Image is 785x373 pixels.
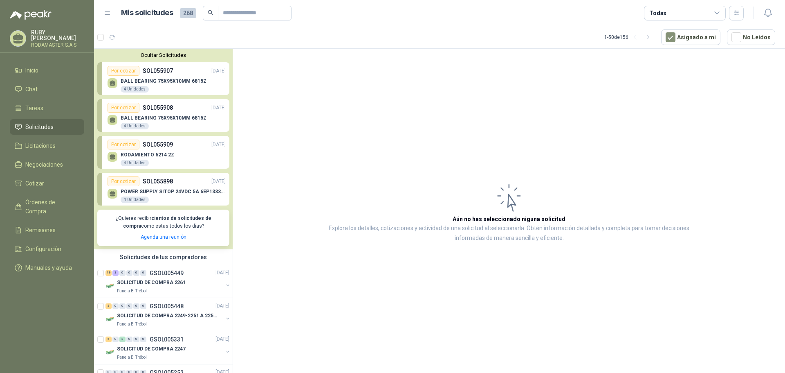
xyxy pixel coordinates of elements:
p: RODAMIENTO 6214 2Z [121,152,174,158]
div: 1 Unidades [121,197,149,203]
div: Solicitudes de tus compradores [94,249,233,265]
p: [DATE] [211,67,226,75]
p: SOL055908 [143,103,173,112]
a: Cotizar [10,176,84,191]
a: Por cotizarSOL055898[DATE] POWER SUPPLY SITOP 24VDC 5A 6EP13333BA101 Unidades [97,173,229,206]
p: POWER SUPPLY SITOP 24VDC 5A 6EP13333BA10 [121,189,226,194]
div: Todas [649,9,666,18]
span: Licitaciones [25,141,56,150]
p: Panela El Trébol [117,321,147,328]
a: Licitaciones [10,138,84,154]
span: Tareas [25,104,43,113]
div: 0 [133,270,139,276]
a: 3 0 0 0 0 0 GSOL005448[DATE] Company LogoSOLICITUD DE COMPRA 2249-2251 A 2256-2258 Y 2262Panela E... [105,301,231,328]
p: GSOL005448 [150,303,184,309]
div: 0 [126,270,132,276]
a: Remisiones [10,222,84,238]
div: 0 [126,337,132,342]
span: Solicitudes [25,122,54,131]
span: 268 [180,8,196,18]
p: [DATE] [215,302,229,310]
p: GSOL005449 [150,270,184,276]
p: [DATE] [211,141,226,149]
div: Ocultar SolicitudesPor cotizarSOL055907[DATE] BALL BEARING 75X95X10MM 6815Z4 UnidadesPor cotizarS... [94,49,233,249]
p: RODAMASTER S.A.S. [31,43,84,47]
p: BALL BEARING 75X95X10MM 6815Z [121,78,206,84]
p: SOLICITUD DE COMPRA 2247 [117,345,186,353]
span: Inicio [25,66,38,75]
div: 4 Unidades [121,160,149,166]
p: Panela El Trébol [117,288,147,294]
p: [DATE] [215,269,229,277]
a: Negociaciones [10,157,84,172]
a: Por cotizarSOL055909[DATE] RODAMIENTO 6214 2Z4 Unidades [97,136,229,169]
span: Manuales y ayuda [25,263,72,272]
div: 0 [140,337,146,342]
p: [DATE] [215,335,229,343]
p: SOL055909 [143,140,173,149]
div: 0 [133,337,139,342]
span: Chat [25,85,38,94]
span: Remisiones [25,226,56,235]
span: search [208,10,213,16]
span: Cotizar [25,179,44,188]
a: Por cotizarSOL055908[DATE] BALL BEARING 75X95X10MM 6815Z4 Unidades [97,99,229,132]
a: Chat [10,81,84,97]
p: SOL055907 [143,66,173,75]
a: Agenda una reunión [141,234,186,240]
div: 5 [105,337,112,342]
p: ¿Quieres recibir como estas todos los días? [102,215,224,230]
a: 19 3 0 0 0 0 GSOL005449[DATE] Company LogoSOLICITUD DE COMPRA 2261Panela El Trébol [105,268,231,294]
div: 4 Unidades [121,86,149,93]
a: Tareas [10,100,84,116]
div: Por cotizar [108,140,139,149]
p: BALL BEARING 75X95X10MM 6815Z [121,115,206,121]
p: SOLICITUD DE COMPRA 2261 [117,279,186,287]
div: 3 [112,270,119,276]
a: Por cotizarSOL055907[DATE] BALL BEARING 75X95X10MM 6815Z4 Unidades [97,62,229,95]
a: Configuración [10,241,84,257]
div: 0 [126,303,132,309]
span: Configuración [25,244,61,253]
div: 0 [119,303,126,309]
div: 0 [112,303,119,309]
div: 0 [119,270,126,276]
div: 4 Unidades [121,123,149,129]
img: Logo peakr [10,10,52,20]
span: Órdenes de Compra [25,198,76,216]
a: Inicio [10,63,84,78]
p: Explora los detalles, cotizaciones y actividad de una solicitud al seleccionarla. Obtén informaci... [315,224,703,243]
img: Company Logo [105,314,115,324]
div: 0 [133,303,139,309]
img: Company Logo [105,348,115,357]
p: Panela El Trébol [117,354,147,361]
p: [DATE] [211,104,226,112]
div: Por cotizar [108,176,139,186]
span: Negociaciones [25,160,63,169]
a: 5 0 3 0 0 0 GSOL005331[DATE] Company LogoSOLICITUD DE COMPRA 2247Panela El Trébol [105,335,231,361]
div: 3 [105,303,112,309]
p: SOLICITUD DE COMPRA 2249-2251 A 2256-2258 Y 2262 [117,312,219,320]
a: Solicitudes [10,119,84,135]
div: Por cotizar [108,103,139,113]
p: [DATE] [211,178,226,185]
div: 19 [105,270,112,276]
div: Por cotizar [108,66,139,76]
div: 0 [140,270,146,276]
img: Company Logo [105,281,115,291]
div: 3 [119,337,126,342]
p: SOL055898 [143,177,173,186]
h1: Mis solicitudes [121,7,173,19]
h3: Aún no has seleccionado niguna solicitud [453,215,565,224]
div: 1 - 50 de 156 [604,31,655,44]
button: No Leídos [727,29,775,45]
div: 0 [112,337,119,342]
p: RUBY [PERSON_NAME] [31,29,84,41]
a: Órdenes de Compra [10,194,84,219]
p: GSOL005331 [150,337,184,342]
button: Asignado a mi [661,29,720,45]
a: Manuales y ayuda [10,260,84,276]
button: Ocultar Solicitudes [97,52,229,58]
b: cientos de solicitudes de compra [123,215,211,229]
div: 0 [140,303,146,309]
